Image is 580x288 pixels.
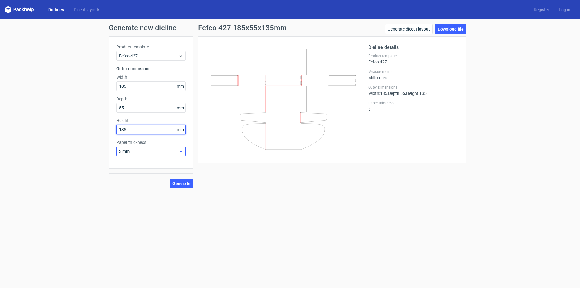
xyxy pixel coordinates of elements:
h2: Dieline details [368,44,459,51]
span: 3 mm [119,148,179,154]
label: Height [116,118,186,124]
div: Millimeters [368,69,459,80]
label: Paper thickness [116,139,186,145]
span: mm [175,103,185,112]
span: Width : 185 [368,91,387,96]
label: Product template [368,53,459,58]
a: Diecut layouts [69,7,105,13]
div: Fefco 427 [368,53,459,64]
div: 3 [368,101,459,112]
button: Generate [170,179,193,188]
label: Outer Dimensions [368,85,459,90]
label: Product template [116,44,186,50]
label: Paper thickness [368,101,459,105]
a: Generate diecut layout [385,24,433,34]
a: Download file [435,24,466,34]
a: Log in [554,7,575,13]
label: Depth [116,96,186,102]
span: mm [175,125,185,134]
a: Register [529,7,554,13]
span: , Depth : 55 [387,91,405,96]
span: Generate [172,181,191,186]
span: , Height : 135 [405,91,427,96]
h3: Outer dimensions [116,66,186,72]
a: Dielines [43,7,69,13]
h1: Fefco 427 185x55x135mm [198,24,287,31]
label: Width [116,74,186,80]
label: Measurements [368,69,459,74]
span: mm [175,82,185,91]
span: Fefco 427 [119,53,179,59]
h1: Generate new dieline [109,24,471,31]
